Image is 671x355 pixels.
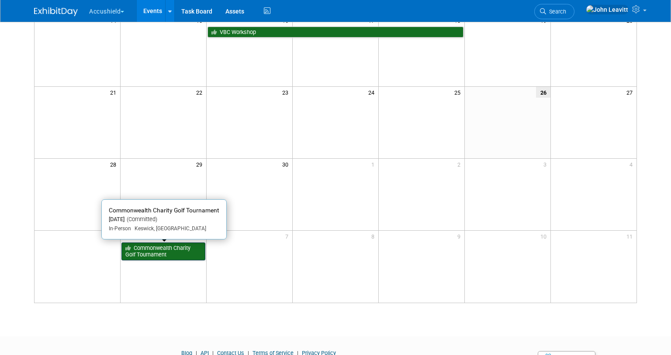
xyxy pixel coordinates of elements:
[281,159,292,170] span: 30
[109,225,131,232] span: In-Person
[208,27,463,38] a: VBC Workshop
[586,5,629,14] img: John Leavitt
[284,231,292,242] span: 7
[453,87,464,98] span: 25
[195,87,206,98] span: 22
[109,207,219,214] span: Commonwealth Charity Golf Tournament
[546,8,566,15] span: Search
[109,159,120,170] span: 28
[125,216,157,222] span: (Committed)
[370,159,378,170] span: 1
[543,159,550,170] span: 3
[536,87,550,98] span: 26
[626,231,636,242] span: 11
[534,4,574,19] a: Search
[457,231,464,242] span: 9
[195,159,206,170] span: 29
[281,87,292,98] span: 23
[367,87,378,98] span: 24
[109,87,120,98] span: 21
[629,159,636,170] span: 4
[109,216,219,223] div: [DATE]
[121,242,205,260] a: Commonwealth Charity Golf Tournament
[457,159,464,170] span: 2
[34,7,78,16] img: ExhibitDay
[131,225,206,232] span: Keswick, [GEOGRAPHIC_DATA]
[626,87,636,98] span: 27
[540,231,550,242] span: 10
[370,231,378,242] span: 8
